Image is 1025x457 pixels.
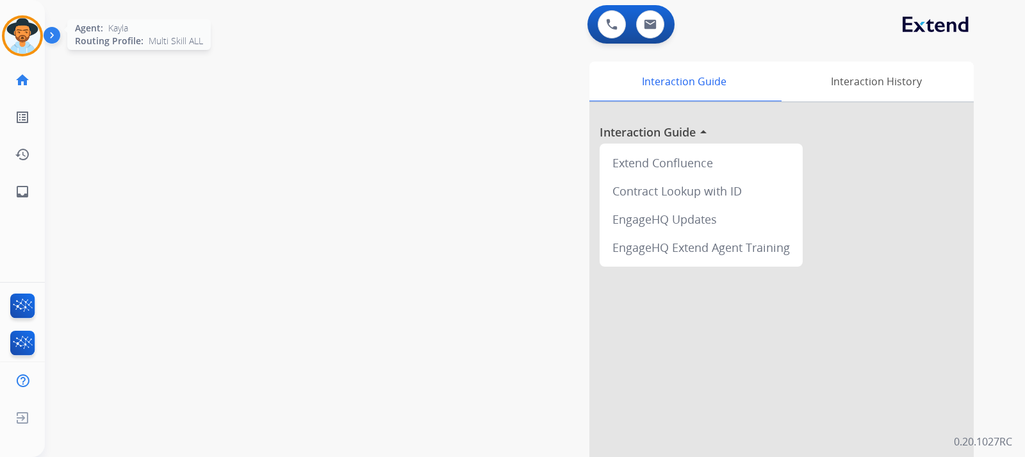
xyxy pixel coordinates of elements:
[954,434,1012,449] p: 0.20.1027RC
[15,72,30,88] mat-icon: home
[605,177,798,205] div: Contract Lookup with ID
[778,62,974,101] div: Interaction History
[108,22,128,35] span: Kayla
[15,184,30,199] mat-icon: inbox
[15,110,30,125] mat-icon: list_alt
[605,233,798,262] div: EngageHQ Extend Agent Training
[149,35,203,47] span: Multi Skill ALL
[75,35,143,47] span: Routing Profile:
[15,147,30,162] mat-icon: history
[75,22,103,35] span: Agent:
[605,149,798,177] div: Extend Confluence
[4,18,40,54] img: avatar
[605,205,798,233] div: EngageHQ Updates
[589,62,778,101] div: Interaction Guide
